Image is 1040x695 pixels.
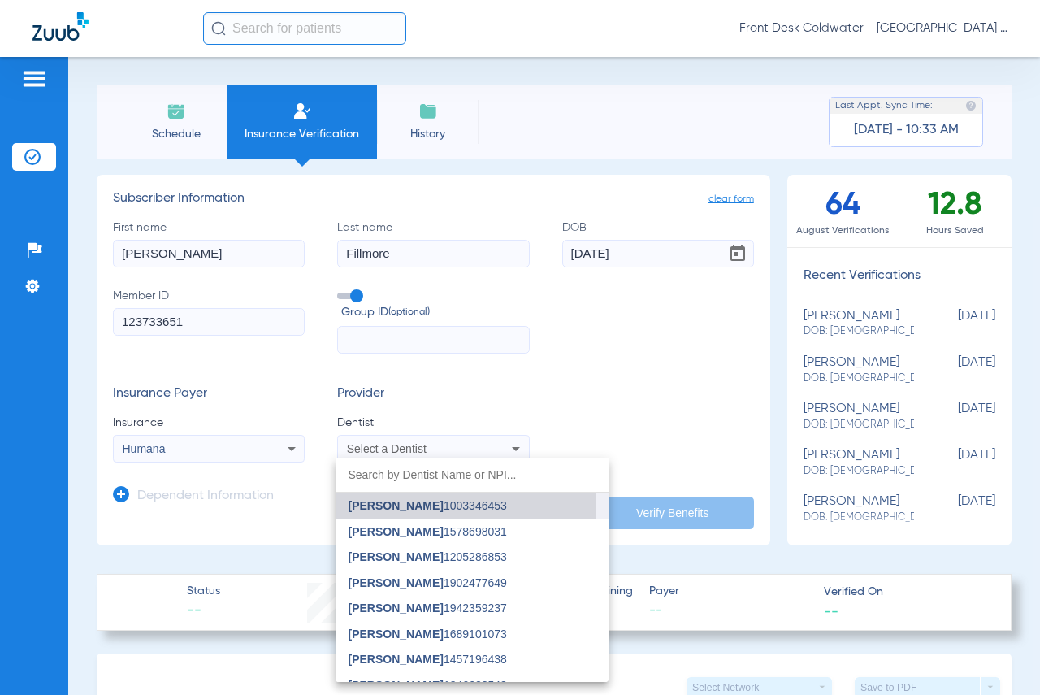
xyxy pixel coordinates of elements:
span: 1689101073 [349,628,507,640]
span: 1457196438 [349,654,507,665]
span: [PERSON_NAME] [349,576,444,589]
span: [PERSON_NAME] [349,602,444,615]
span: [PERSON_NAME] [349,525,444,538]
span: [PERSON_NAME] [349,550,444,563]
span: 1902477649 [349,577,507,589]
span: [PERSON_NAME] [349,679,444,692]
span: [PERSON_NAME] [349,653,444,666]
span: [PERSON_NAME] [349,499,444,512]
span: 1346623543 [349,680,507,691]
iframe: Chat Widget [959,617,1040,695]
span: [PERSON_NAME] [349,628,444,641]
span: 1942359237 [349,602,507,614]
span: 1205286853 [349,551,507,563]
span: 1003346453 [349,500,507,511]
input: dropdown search [336,458,609,492]
span: 1578698031 [349,526,507,537]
